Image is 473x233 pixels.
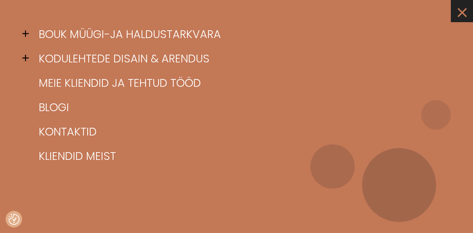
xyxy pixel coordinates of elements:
img: Revisit consent button [8,214,20,225]
a: Kontaktid [33,120,451,144]
button: Nõusolekueelistused [8,214,20,225]
a: Blogi [33,95,451,120]
a: Kliendid meist [33,144,451,168]
a: Meie kliendid ja tehtud tööd [33,71,451,95]
a: BOUK müügi-ja haldustarkvara [33,22,451,47]
a: Kodulehtede disain & arendus [33,47,451,71]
